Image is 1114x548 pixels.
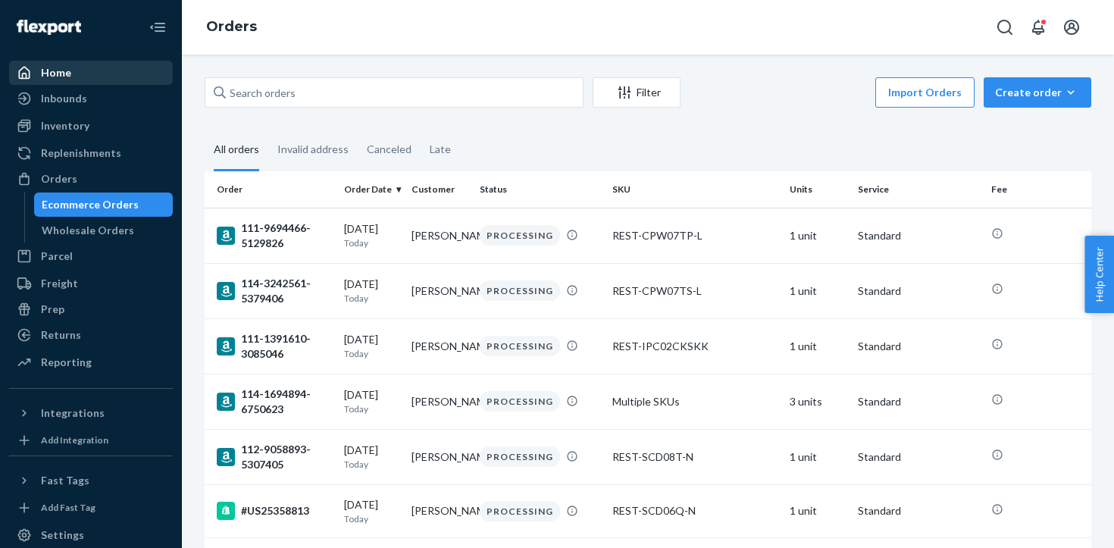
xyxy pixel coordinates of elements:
[214,130,259,171] div: All orders
[217,331,332,362] div: 111-1391610-3085046
[784,318,852,374] td: 1 unit
[480,225,560,246] div: PROCESSING
[194,5,269,49] ol: breadcrumbs
[217,276,332,306] div: 114-3242561-5379406
[344,221,400,249] div: [DATE]
[217,387,332,417] div: 114-1694894-6750623
[1056,12,1087,42] button: Open account menu
[9,114,173,138] a: Inventory
[405,208,474,263] td: [PERSON_NAME]
[612,503,778,518] div: REST-SCD06Q-N
[41,276,78,291] div: Freight
[990,12,1020,42] button: Open Search Box
[41,302,64,317] div: Prep
[344,402,400,415] p: Today
[9,323,173,347] a: Returns
[206,18,257,35] a: Orders
[41,118,89,133] div: Inventory
[205,171,338,208] th: Order
[41,146,121,161] div: Replenishments
[612,228,778,243] div: REST-CPW07TP-L
[405,318,474,374] td: [PERSON_NAME]
[42,197,139,212] div: Ecommerce Orders
[41,249,73,264] div: Parcel
[858,228,979,243] p: Standard
[344,443,400,471] div: [DATE]
[9,350,173,374] a: Reporting
[42,223,134,238] div: Wholesale Orders
[41,528,84,543] div: Settings
[34,218,174,243] a: Wholesale Orders
[858,283,979,299] p: Standard
[1084,236,1114,313] span: Help Center
[612,339,778,354] div: REST-IPC02CKSKK
[784,208,852,263] td: 1 unit
[344,512,400,525] p: Today
[858,503,979,518] p: Standard
[405,263,474,318] td: [PERSON_NAME]
[593,77,681,108] button: Filter
[480,280,560,301] div: PROCESSING
[9,167,173,191] a: Orders
[34,193,174,217] a: Ecommerce Orders
[344,347,400,360] p: Today
[405,429,474,484] td: [PERSON_NAME]
[41,434,108,446] div: Add Integration
[217,502,332,520] div: #US25358813
[41,327,81,343] div: Returns
[9,86,173,111] a: Inbounds
[344,277,400,305] div: [DATE]
[205,77,584,108] input: Search orders
[875,77,975,108] button: Import Orders
[41,91,87,106] div: Inbounds
[784,263,852,318] td: 1 unit
[9,523,173,547] a: Settings
[430,130,451,169] div: Late
[41,473,89,488] div: Fast Tags
[784,374,852,429] td: 3 units
[480,446,560,467] div: PROCESSING
[17,20,81,35] img: Flexport logo
[338,171,406,208] th: Order Date
[784,171,852,208] th: Units
[480,391,560,412] div: PROCESSING
[9,244,173,268] a: Parcel
[41,65,71,80] div: Home
[344,292,400,305] p: Today
[612,449,778,465] div: REST-SCD08T-N
[606,374,784,429] td: Multiple SKUs
[41,171,77,186] div: Orders
[217,221,332,251] div: 111-9694466-5129826
[9,401,173,425] button: Integrations
[9,468,173,493] button: Fast Tags
[593,85,680,100] div: Filter
[984,77,1091,108] button: Create order
[784,429,852,484] td: 1 unit
[41,406,105,421] div: Integrations
[9,297,173,321] a: Prep
[405,374,474,429] td: [PERSON_NAME]
[411,183,468,196] div: Customer
[9,61,173,85] a: Home
[480,501,560,521] div: PROCESSING
[9,271,173,296] a: Freight
[344,332,400,360] div: [DATE]
[858,449,979,465] p: Standard
[995,85,1080,100] div: Create order
[612,283,778,299] div: REST-CPW07TS-L
[344,458,400,471] p: Today
[277,130,349,169] div: Invalid address
[480,336,560,356] div: PROCESSING
[344,387,400,415] div: [DATE]
[344,497,400,525] div: [DATE]
[474,171,607,208] th: Status
[367,130,411,169] div: Canceled
[9,431,173,449] a: Add Integration
[784,484,852,537] td: 1 unit
[405,484,474,537] td: [PERSON_NAME]
[142,12,173,42] button: Close Navigation
[606,171,784,208] th: SKU
[217,442,332,472] div: 112-9058893-5307405
[41,501,95,514] div: Add Fast Tag
[9,499,173,517] a: Add Fast Tag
